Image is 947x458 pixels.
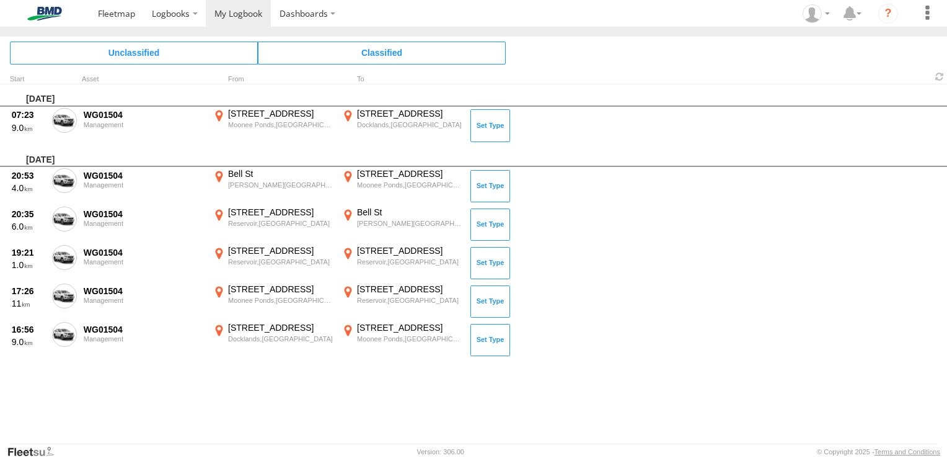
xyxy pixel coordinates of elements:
[211,108,335,144] label: Click to View Event Location
[84,335,204,343] div: Management
[228,296,333,305] div: Moonee Ponds,[GEOGRAPHIC_DATA]
[84,121,204,128] div: Management
[12,247,45,258] div: 19:21
[357,245,462,256] div: [STREET_ADDRESS]
[817,448,940,456] div: © Copyright 2025 -
[340,322,464,358] label: Click to View Event Location
[228,284,333,295] div: [STREET_ADDRESS]
[84,181,204,189] div: Management
[228,181,333,189] div: [PERSON_NAME][GEOGRAPHIC_DATA],[GEOGRAPHIC_DATA]
[228,120,333,129] div: Moonee Ponds,[GEOGRAPHIC_DATA]
[12,209,45,220] div: 20:35
[228,322,333,333] div: [STREET_ADDRESS]
[357,258,462,266] div: Reservoir,[GEOGRAPHIC_DATA]
[211,207,335,243] label: Click to View Event Location
[470,285,510,318] button: Click to Set
[12,285,45,297] div: 17:26
[228,168,333,179] div: Bell St
[12,170,45,181] div: 20:53
[470,324,510,356] button: Click to Set
[84,285,204,297] div: WG01504
[84,209,204,220] div: WG01504
[12,259,45,271] div: 1.0
[12,298,45,309] div: 11
[211,168,335,204] label: Click to View Event Location
[12,336,45,348] div: 9.0
[228,335,333,343] div: Docklands,[GEOGRAPHIC_DATA]
[340,168,464,204] label: Click to View Event Location
[357,207,462,218] div: Bell St
[340,207,464,243] label: Click to View Event Location
[211,284,335,320] label: Click to View Event Location
[84,247,204,258] div: WG01504
[211,76,335,83] div: From
[84,258,204,266] div: Management
[228,207,333,218] div: [STREET_ADDRESS]
[357,284,462,295] div: [STREET_ADDRESS]
[7,446,64,458] a: Visit our Website
[228,219,333,228] div: Reservoir,[GEOGRAPHIC_DATA]
[417,448,464,456] div: Version: 306.00
[470,209,510,241] button: Click to Set
[357,322,462,333] div: [STREET_ADDRESS]
[10,42,258,64] span: Click to view Unclassified Trips
[84,220,204,227] div: Management
[357,120,462,129] div: Docklands,[GEOGRAPHIC_DATA]
[84,170,204,181] div: WG01504
[340,108,464,144] label: Click to View Event Location
[211,322,335,358] label: Click to View Event Location
[258,42,506,64] span: Click to view Classified Trips
[228,108,333,119] div: [STREET_ADDRESS]
[12,7,77,20] img: bmd-logo.svg
[470,109,510,141] button: Click to Set
[470,247,510,279] button: Click to Set
[932,71,947,83] span: Refresh
[211,245,335,281] label: Click to View Event Location
[12,221,45,232] div: 6.0
[357,219,462,228] div: [PERSON_NAME][GEOGRAPHIC_DATA],[GEOGRAPHIC_DATA]
[12,182,45,194] div: 4.0
[340,245,464,281] label: Click to View Event Location
[84,109,204,120] div: WG01504
[12,324,45,335] div: 16:56
[357,335,462,343] div: Moonee Ponds,[GEOGRAPHIC_DATA]
[84,324,204,335] div: WG01504
[357,168,462,179] div: [STREET_ADDRESS]
[357,296,462,305] div: Reservoir,[GEOGRAPHIC_DATA]
[10,76,47,83] div: Click to Sort
[357,108,462,119] div: [STREET_ADDRESS]
[798,4,834,23] div: John Spicuglia
[874,448,940,456] a: Terms and Conditions
[84,297,204,304] div: Management
[340,284,464,320] label: Click to View Event Location
[228,245,333,256] div: [STREET_ADDRESS]
[470,170,510,202] button: Click to Set
[357,181,462,189] div: Moonee Ponds,[GEOGRAPHIC_DATA]
[878,4,898,24] i: ?
[82,76,206,83] div: Asset
[340,76,464,83] div: To
[228,258,333,266] div: Reservoir,[GEOGRAPHIC_DATA]
[12,122,45,133] div: 9.0
[12,109,45,120] div: 07:23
